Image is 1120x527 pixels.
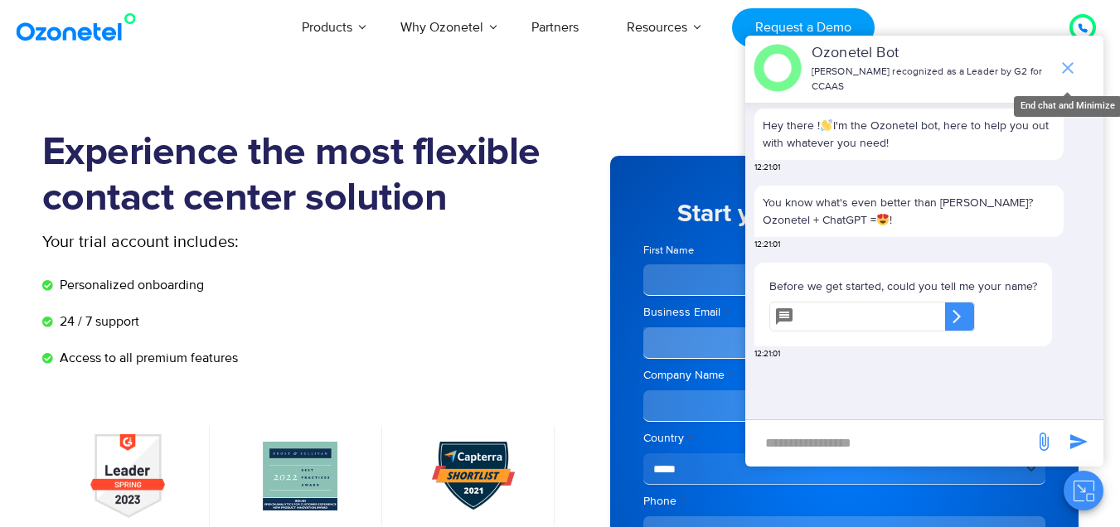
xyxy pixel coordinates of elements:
label: Company Name [643,367,1045,384]
div: new-msg-input [754,428,1025,458]
img: 😍 [877,214,889,225]
button: Close chat [1064,471,1103,510]
label: First Name [643,243,840,259]
p: [PERSON_NAME] recognized as a Leader by G2 for CCAAS [812,65,1050,94]
span: 24 / 7 support [56,312,139,331]
img: header [754,44,802,92]
p: Before we get started, could you tell me your name? [769,278,1037,295]
span: send message [1062,425,1095,458]
h1: Experience the most flexible contact center solution [42,130,560,221]
h5: Start your 7 day free trial now [643,201,1045,226]
span: Personalized onboarding [56,275,204,295]
span: 12:21:01 [754,348,780,360]
p: Your trial account includes: [42,230,436,254]
span: end chat or minimize [1051,51,1084,85]
span: 12:21:01 [754,162,780,174]
p: Hey there ! I'm the Ozonetel bot, here to help you out with whatever you need! [763,117,1055,152]
p: Ozonetel Bot [812,42,1050,65]
label: Business Email [643,304,1045,321]
span: 12:21:01 [754,239,780,251]
img: 👋 [821,119,832,131]
label: Country [643,430,1045,447]
span: send message [1027,425,1060,458]
p: You know what's even better than [PERSON_NAME]? Ozonetel + ChatGPT = ! [763,194,1055,229]
span: Access to all premium features [56,348,238,368]
label: Phone [643,493,1045,510]
a: Request a Demo [732,8,874,47]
